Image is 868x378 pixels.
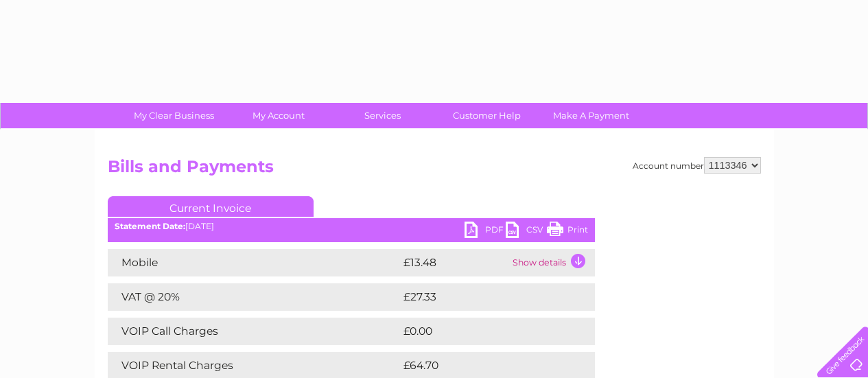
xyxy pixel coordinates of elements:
td: VAT @ 20% [108,283,400,311]
a: CSV [506,222,547,241]
a: Services [326,103,439,128]
h2: Bills and Payments [108,157,761,183]
td: £27.33 [400,283,566,311]
td: £13.48 [400,249,509,276]
td: Show details [509,249,595,276]
td: Mobile [108,249,400,276]
div: [DATE] [108,222,595,231]
b: Statement Date: [115,221,185,231]
a: PDF [465,222,506,241]
a: Current Invoice [108,196,314,217]
td: £0.00 [400,318,563,345]
a: My Clear Business [117,103,231,128]
a: Customer Help [430,103,543,128]
a: Make A Payment [535,103,648,128]
div: Account number [633,157,761,174]
a: My Account [222,103,335,128]
a: Print [547,222,588,241]
td: VOIP Call Charges [108,318,400,345]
